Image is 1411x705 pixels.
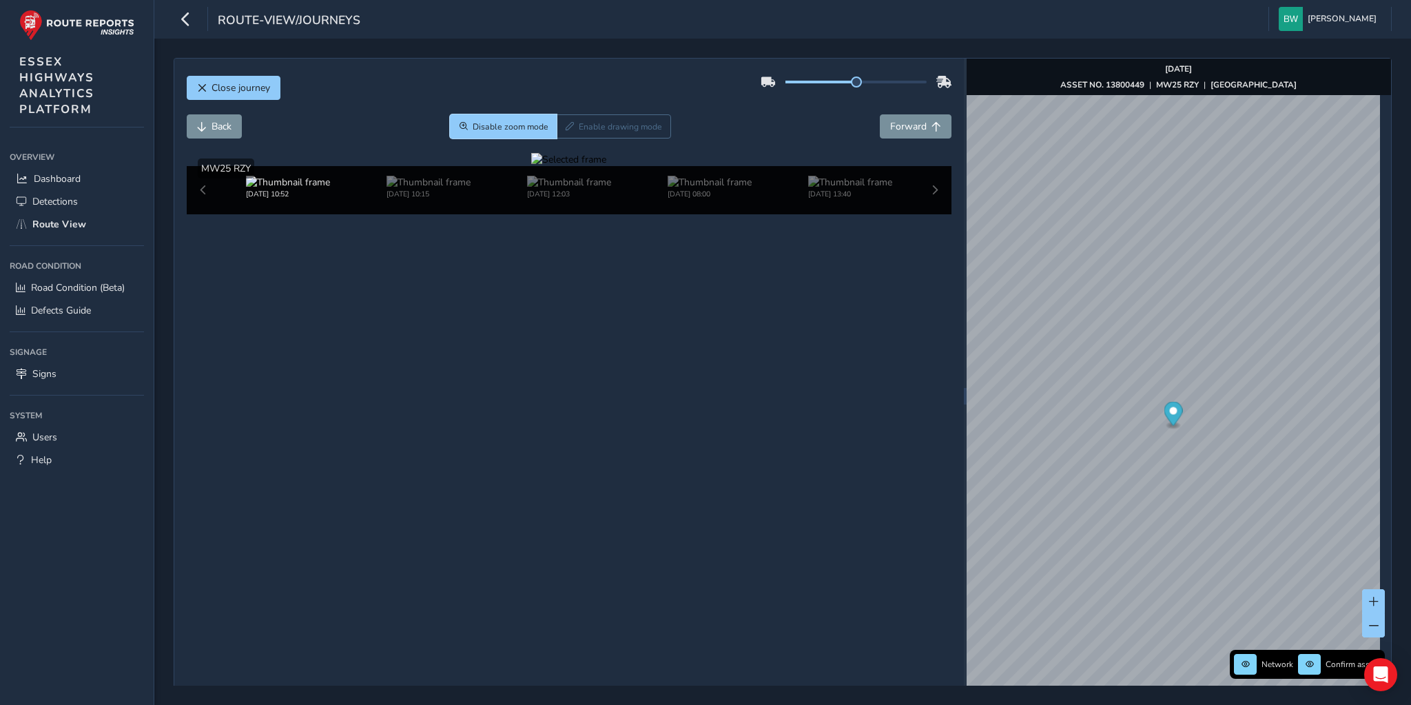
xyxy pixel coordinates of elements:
[10,299,144,322] a: Defects Guide
[32,431,57,444] span: Users
[187,114,242,139] button: Back
[1364,658,1397,691] div: Open Intercom Messenger
[212,81,270,94] span: Close journey
[1326,659,1381,670] span: Confirm assets
[10,276,144,299] a: Road Condition (Beta)
[10,213,144,236] a: Route View
[1261,659,1293,670] span: Network
[880,114,951,139] button: Forward
[668,189,752,199] div: [DATE] 08:00
[10,426,144,449] a: Users
[31,453,52,467] span: Help
[808,189,892,199] div: [DATE] 13:40
[890,120,927,133] span: Forward
[34,172,81,185] span: Dashboard
[1156,79,1199,90] strong: MW25 RZY
[19,10,134,41] img: rr logo
[668,176,752,189] img: Thumbnail frame
[19,54,94,117] span: ESSEX HIGHWAYS ANALYTICS PLATFORM
[31,281,125,294] span: Road Condition (Beta)
[201,162,251,175] span: MW25 RZY
[1165,63,1192,74] strong: [DATE]
[10,190,144,213] a: Detections
[10,362,144,385] a: Signs
[1308,7,1377,31] span: [PERSON_NAME]
[10,167,144,190] a: Dashboard
[32,367,56,380] span: Signs
[246,189,330,199] div: [DATE] 10:52
[450,114,557,139] button: Zoom
[10,147,144,167] div: Overview
[527,176,611,189] img: Thumbnail frame
[212,120,231,133] span: Back
[1279,7,1381,31] button: [PERSON_NAME]
[218,12,360,31] span: route-view/journeys
[187,76,280,100] button: Close journey
[10,256,144,276] div: Road Condition
[10,405,144,426] div: System
[10,342,144,362] div: Signage
[246,176,330,189] img: Thumbnail frame
[1060,79,1297,90] div: | |
[1211,79,1297,90] strong: [GEOGRAPHIC_DATA]
[32,218,86,231] span: Route View
[10,449,144,471] a: Help
[1164,402,1182,430] div: Map marker
[32,195,78,208] span: Detections
[473,121,548,132] span: Disable zoom mode
[387,189,471,199] div: [DATE] 10:15
[1060,79,1144,90] strong: ASSET NO. 13800449
[31,304,91,317] span: Defects Guide
[527,189,611,199] div: [DATE] 12:03
[1279,7,1303,31] img: diamond-layout
[387,176,471,189] img: Thumbnail frame
[808,176,892,189] img: Thumbnail frame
